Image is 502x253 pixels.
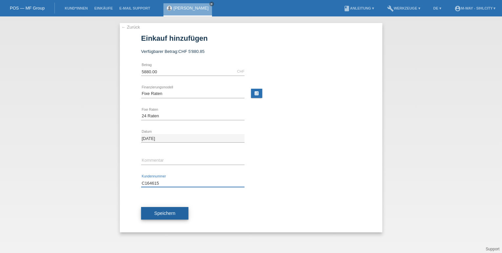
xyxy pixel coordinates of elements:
i: book [343,5,350,12]
i: calculate [254,91,259,96]
a: POS — MF Group [10,6,45,11]
a: Support [486,247,499,251]
a: Einkäufe [91,6,116,10]
div: CHF [237,69,244,73]
span: CHF 5'880.85 [178,49,204,54]
a: DE ▾ [430,6,444,10]
span: Speichern [154,211,175,216]
button: Speichern [141,207,188,219]
a: Kund*innen [61,6,91,10]
h1: Einkauf hinzufügen [141,34,361,42]
a: ← Zurück [121,25,140,30]
a: close [209,2,214,6]
a: E-Mail Support [116,6,154,10]
a: account_circlem-way - Sihlcity ▾ [451,6,499,10]
i: build [387,5,394,12]
a: buildWerkzeuge ▾ [384,6,424,10]
a: calculate [251,89,262,98]
a: [PERSON_NAME] [174,6,209,11]
i: close [210,2,213,6]
div: Verfügbarer Betrag: [141,49,361,54]
i: account_circle [454,5,461,12]
a: bookAnleitung ▾ [340,6,377,10]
